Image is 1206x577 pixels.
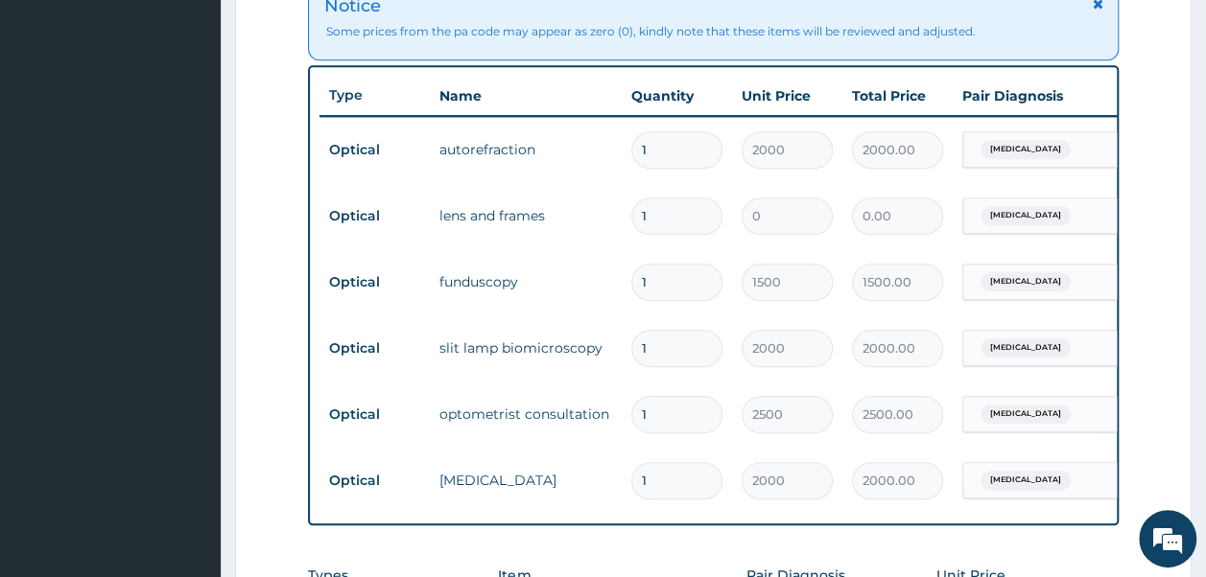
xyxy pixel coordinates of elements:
td: [MEDICAL_DATA] [430,461,622,499]
td: Optical [319,331,430,366]
td: Optical [319,463,430,498]
td: autorefraction [430,130,622,169]
span: [MEDICAL_DATA] [981,338,1071,358]
th: Type [319,78,430,113]
td: Optical [319,198,430,234]
td: slit lamp biomicroscopy [430,329,622,367]
td: lens and frames [430,196,622,235]
span: [MEDICAL_DATA] [981,272,1071,291]
th: Unit Price [732,77,842,115]
div: Chat with us now [100,107,322,132]
th: Pair Diagnosis [953,77,1164,115]
td: Optical [319,265,430,300]
span: [MEDICAL_DATA] [981,140,1071,159]
th: Name [430,77,622,115]
span: [MEDICAL_DATA] [981,471,1071,490]
td: Optical [319,397,430,432]
span: We're online! [111,169,265,362]
th: Quantity [622,77,732,115]
td: Optical [319,132,430,168]
th: Total Price [842,77,953,115]
span: Some prices from the pa code may appear as zero (0), kindly note that these items will be reviewe... [326,23,1103,39]
img: d_794563401_company_1708531726252_794563401 [35,96,78,144]
td: optometrist consultation [430,395,622,433]
div: Minimize live chat window [315,10,361,56]
textarea: Type your message and hit 'Enter' [10,379,366,446]
span: [MEDICAL_DATA] [981,404,1071,424]
span: [MEDICAL_DATA] [981,206,1071,225]
td: funduscopy [430,263,622,301]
